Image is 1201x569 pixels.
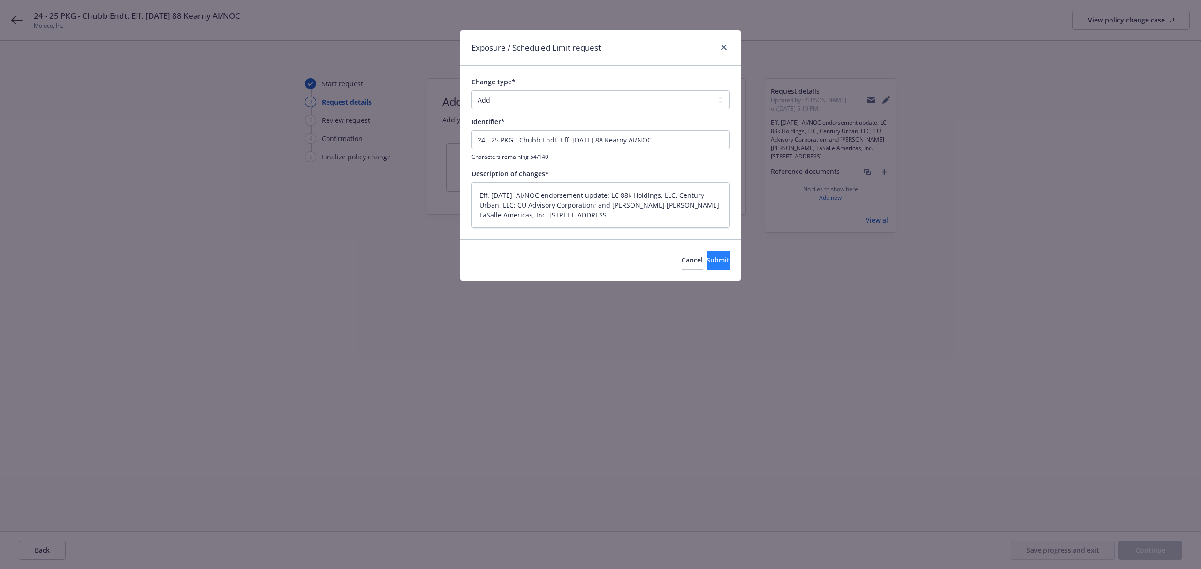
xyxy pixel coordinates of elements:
input: This will be shown in the policy change history list for your reference. [471,130,730,149]
textarea: Eff. [DATE] AI/NOC endorsement update: LC 88k Holdings, LLC, Century Urban, LLC; CU Advisory Corp... [471,182,730,228]
span: Submit [707,255,730,264]
h1: Exposure / Scheduled Limit request [471,42,601,54]
a: close [718,42,730,53]
span: Description of changes* [471,169,549,178]
button: Submit [707,251,730,270]
span: Characters remaining 54/140 [471,153,730,161]
span: Change type* [471,77,516,86]
button: Cancel [682,251,703,270]
span: Identifier* [471,117,505,126]
span: Cancel [682,255,703,264]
